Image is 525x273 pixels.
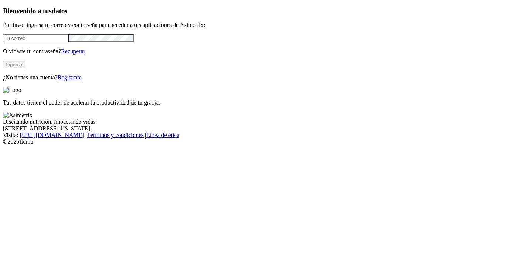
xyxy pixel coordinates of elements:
[3,87,21,93] img: Logo
[3,119,522,125] div: Diseñando nutrición, impactando vidas.
[3,22,522,28] p: Por favor ingresa tu correo y contraseña para acceder a tus aplicaciones de Asimetrix:
[3,132,522,139] div: Visita : | |
[20,132,84,138] a: [URL][DOMAIN_NAME]
[3,74,522,81] p: ¿No tienes una cuenta?
[3,99,522,106] p: Tus datos tienen el poder de acelerar la productividad de tu granja.
[52,7,68,15] span: datos
[58,74,82,81] a: Regístrate
[3,139,522,145] div: © 2025 Iluma
[3,112,32,119] img: Asimetrix
[3,125,522,132] div: [STREET_ADDRESS][US_STATE].
[87,132,144,138] a: Términos y condiciones
[3,48,522,55] p: Olvidaste tu contraseña?
[3,61,25,68] button: Ingresa
[146,132,179,138] a: Línea de ética
[3,34,68,42] input: Tu correo
[3,7,522,15] h3: Bienvenido a tus
[61,48,85,54] a: Recuperar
